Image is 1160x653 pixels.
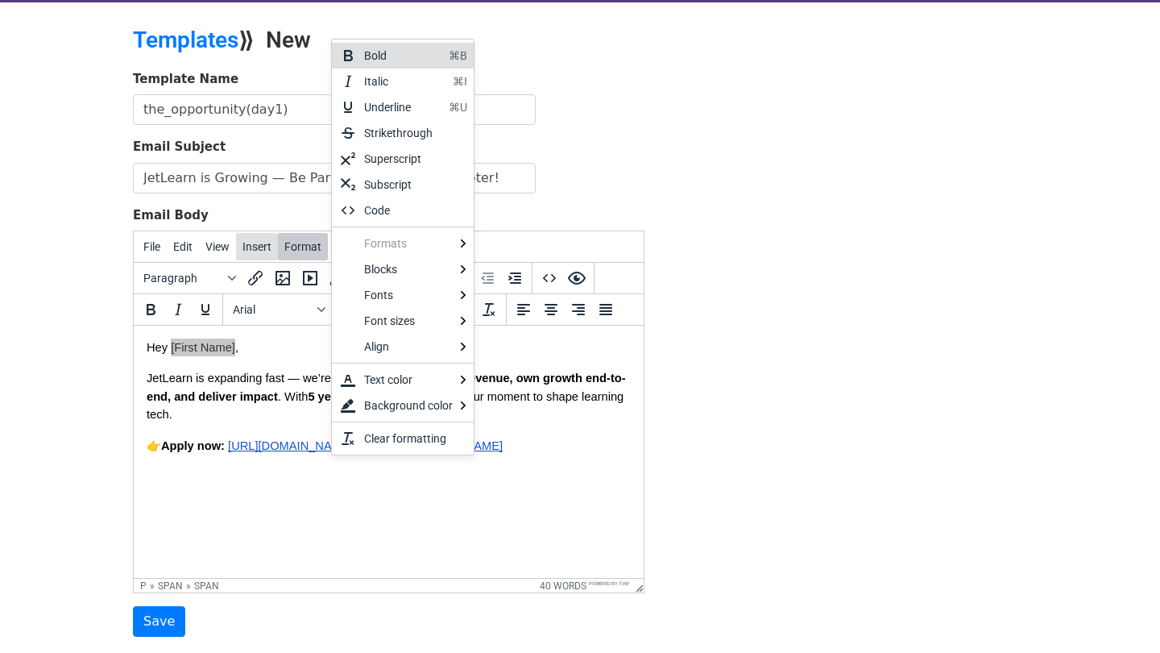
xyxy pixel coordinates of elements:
span: Paragraph [143,272,222,285]
div: » [186,580,191,592]
div: Align [364,337,453,356]
button: Preview [563,264,590,292]
span: View [205,240,230,253]
div: span [194,580,219,592]
div: Fonts [364,285,453,305]
button: Clear formatting [475,296,503,323]
label: Email Body [133,206,209,225]
div: ⌘U [449,98,467,117]
button: Insert/edit image [269,264,296,292]
button: Italic [164,296,192,323]
a: Powered by Tiny [589,580,630,586]
button: Justify [592,296,619,323]
div: Text color [364,370,453,389]
iframe: Chat Widget [1079,576,1160,653]
label: Template Name [133,70,238,89]
div: Subscript [364,175,461,194]
div: Fonts [332,282,474,308]
div: Italic [364,72,446,91]
iframe: Rich Text Area. Press ALT-0 for help. [134,326,644,578]
div: Font sizes [364,311,453,331]
div: Underline [364,98,442,117]
button: Source code [536,264,563,292]
input: Save [133,606,185,637]
button: Insert/edit link [242,264,269,292]
div: Text color [332,367,474,393]
span: Edit [173,240,193,253]
a: Templates [133,27,238,53]
div: ⌘I [453,72,467,91]
div: Align [332,334,474,360]
div: » [150,580,155,592]
button: Decrease indent [474,264,501,292]
div: Font sizes [332,308,474,334]
span: Format [284,240,321,253]
span: Insert [242,240,271,253]
div: Clear formatting [332,426,474,451]
button: Align left [510,296,537,323]
div: Bold [332,43,474,69]
div: Underline [332,94,474,120]
div: Code [332,198,474,223]
h2: ⟫ New [133,27,721,54]
div: ⌘B [449,46,467,65]
div: Bold [364,46,442,65]
div: p [140,580,147,592]
div: span [158,580,183,592]
div: Clear formatting [364,429,461,448]
button: Blocks [137,264,242,292]
div: Formats [332,231,474,256]
button: Underline [192,296,219,323]
button: Insert template [324,264,351,292]
div: Strikethrough [332,120,474,146]
div: Blocks [332,256,474,282]
div: Background color [332,393,474,418]
button: Fonts [226,296,331,323]
span: File [143,240,160,253]
div: Blocks [364,260,453,279]
span: Arial [233,303,312,316]
div: Code [364,201,467,220]
button: Bold [137,296,164,323]
div: Superscript [332,146,474,172]
div: Strikethrough [364,123,461,143]
div: Subscript [332,172,474,198]
button: 40 words [540,580,586,592]
div: Superscript [364,149,461,168]
button: Insert/edit media [296,264,324,292]
div: Italic [332,69,474,94]
button: Increase indent [501,264,528,292]
div: Resize [630,579,644,593]
div: Background color [364,396,453,415]
button: Align right [565,296,592,323]
button: Align center [537,296,565,323]
label: Email Subject [133,138,226,156]
div: Formats [364,234,453,253]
